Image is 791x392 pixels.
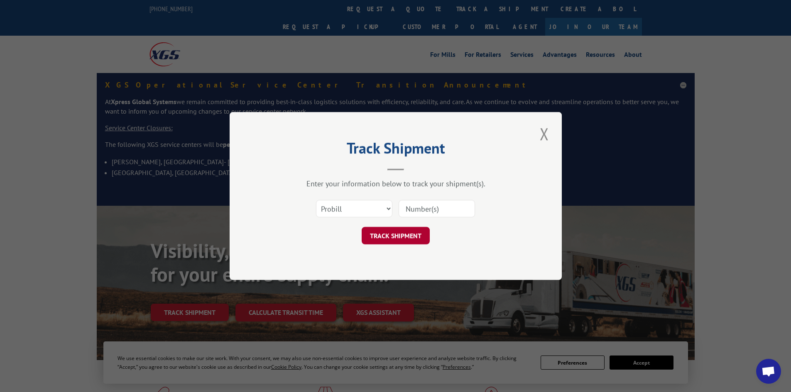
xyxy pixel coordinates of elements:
h2: Track Shipment [271,142,520,158]
button: Close modal [537,122,551,145]
a: Open chat [756,359,781,384]
div: Enter your information below to track your shipment(s). [271,179,520,188]
input: Number(s) [399,200,475,217]
button: TRACK SHIPMENT [362,227,430,244]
